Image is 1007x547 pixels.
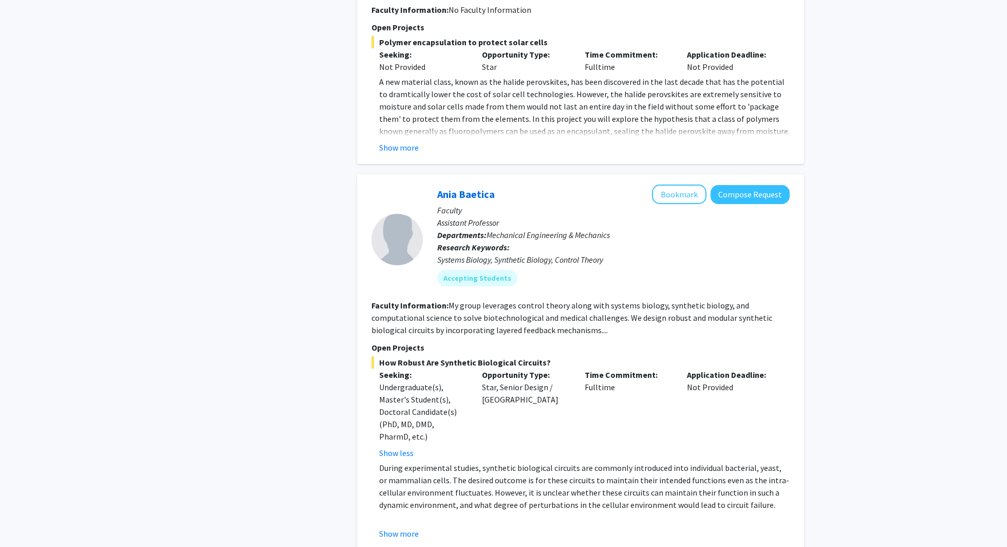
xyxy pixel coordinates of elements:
[711,185,790,204] button: Compose Request to Ania Baetica
[487,230,610,240] span: Mechanical Engineering & Mechanics
[379,76,790,162] p: A new material class, known as the halide perovskites, has been discovered in the last decade tha...
[449,5,531,15] span: No Faculty Information
[437,270,517,286] mat-chip: Accepting Students
[679,369,782,459] div: Not Provided
[437,242,510,252] b: Research Keywords:
[577,48,680,73] div: Fulltime
[379,61,467,73] div: Not Provided
[371,21,790,33] p: Open Projects
[379,48,467,61] p: Seeking:
[8,501,44,539] iframe: Chat
[371,300,772,335] fg-read-more: My group leverages control theory along with systems biology, synthetic biology, and computationa...
[437,230,487,240] b: Departments:
[577,369,680,459] div: Fulltime
[371,341,790,354] p: Open Projects
[585,48,672,61] p: Time Commitment:
[652,185,706,204] button: Add Ania Baetica to Bookmarks
[379,462,790,511] p: During experimental studies, synthetic biological circuits are commonly introduced into individua...
[437,188,495,200] a: Ania Baetica
[585,369,672,381] p: Time Commitment:
[371,5,449,15] b: Faculty Information:
[371,36,790,48] span: Polymer encapsulation to protect solar cells
[379,381,467,443] div: Undergraduate(s), Master's Student(s), Doctoral Candidate(s) (PhD, MD, DMD, PharmD, etc.)
[437,216,790,229] p: Assistant Professor
[474,369,577,459] div: Star, Senior Design / [GEOGRAPHIC_DATA]
[379,447,414,459] button: Show less
[474,48,577,73] div: Star
[687,48,774,61] p: Application Deadline:
[379,527,419,540] button: Show more
[379,369,467,381] p: Seeking:
[687,369,774,381] p: Application Deadline:
[371,300,449,311] b: Faculty Information:
[379,141,419,154] button: Show more
[371,356,790,369] span: How Robust Are Synthetic Biological Circuits?
[679,48,782,73] div: Not Provided
[437,204,790,216] p: Faculty
[482,48,569,61] p: Opportunity Type:
[437,253,790,266] div: Systems Biology, Synthetic Biology, Control Theory
[482,369,569,381] p: Opportunity Type:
